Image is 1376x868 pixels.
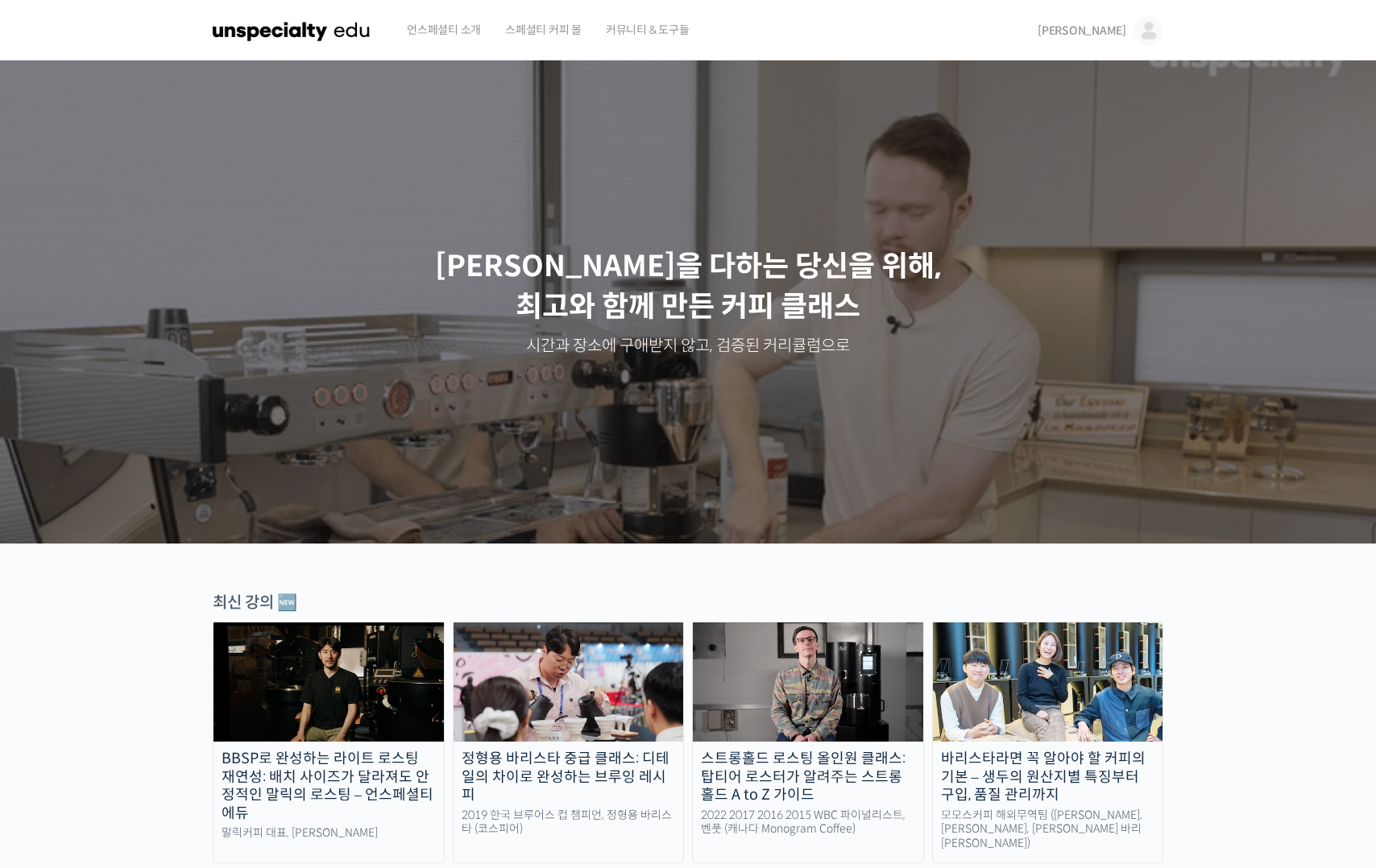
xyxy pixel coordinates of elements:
span: [PERSON_NAME] [1038,23,1126,38]
img: momos_course-thumbnail.jpg [933,622,1163,742]
div: 바리스타라면 꼭 알아야 할 커피의 기본 – 생두의 원산지별 특징부터 구입, 품질 관리까지 [933,750,1163,804]
p: [PERSON_NAME]을 다하는 당신을 위해, 최고와 함께 만든 커피 클래스 [16,246,1360,328]
div: 말릭커피 대표, [PERSON_NAME] [213,826,444,841]
a: BBSP로 완성하는 라이트 로스팅 재연성: 배치 사이즈가 달라져도 안정적인 말릭의 로스팅 – 언스페셜티 에듀 말릭커피 대표, [PERSON_NAME] [213,622,445,863]
img: malic-roasting-class_course-thumbnail.jpg [213,622,444,742]
div: BBSP로 완성하는 라이트 로스팅 재연성: 배치 사이즈가 달라져도 안정적인 말릭의 로스팅 – 언스페셜티 에듀 [213,750,444,822]
div: 모모스커피 해외무역팀 ([PERSON_NAME], [PERSON_NAME], [PERSON_NAME] 바리[PERSON_NAME]) [933,808,1163,851]
div: 2022 2017 2016 2015 WBC 파이널리스트, 벤풋 (캐나다 Monogram Coffee) [693,808,923,837]
div: 최신 강의 🆕 [213,592,1163,614]
p: 시간과 장소에 구애받지 않고, 검증된 커리큘럼으로 [16,335,1360,358]
div: 2019 한국 브루어스 컵 챔피언, 정형용 바리스타 (코스피어) [454,808,684,837]
div: 정형용 바리스타 중급 클래스: 디테일의 차이로 완성하는 브루잉 레시피 [454,750,684,804]
img: stronghold-roasting_course-thumbnail.jpg [693,622,923,742]
a: 스트롱홀드 로스팅 올인원 클래스: 탑티어 로스터가 알려주는 스트롱홀드 A to Z 가이드 2022 2017 2016 2015 WBC 파이널리스트, 벤풋 (캐나다 Monogra... [692,622,924,863]
a: 바리스타라면 꼭 알아야 할 커피의 기본 – 생두의 원산지별 특징부터 구입, 품질 관리까지 모모스커피 해외무역팀 ([PERSON_NAME], [PERSON_NAME], [PER... [932,622,1164,863]
div: 스트롱홀드 로스팅 올인원 클래스: 탑티어 로스터가 알려주는 스트롱홀드 A to Z 가이드 [693,750,923,804]
img: advanced-brewing_course-thumbnail.jpeg [454,622,684,742]
a: 정형용 바리스타 중급 클래스: 디테일의 차이로 완성하는 브루잉 레시피 2019 한국 브루어스 컵 챔피언, 정형용 바리스타 (코스피어) [453,622,685,863]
